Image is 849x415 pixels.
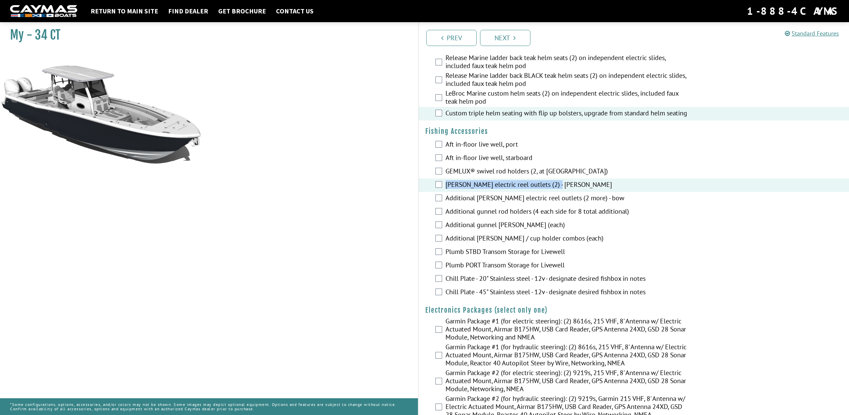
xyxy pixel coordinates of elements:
label: [PERSON_NAME] electric reel outlets (2) - [PERSON_NAME] [445,180,688,190]
label: Garmin Package #1 (for electric steering): (2) 8616s, 215 VHF, 8' Antenna w/ Electric Actuated Mo... [445,317,688,343]
p: *Some configurations, options, accessories, and/or colors may not be shown. Some images may depic... [10,399,408,414]
a: Return to main site [87,7,161,15]
h4: Electronics Packages (select only one) [425,306,843,314]
label: Release Marine ladder back BLACK teak helm seats (2) on independent electric slides, included fau... [445,71,688,89]
label: Garmin Package #1 (for hydraulic steering): (2) 8616s, 215 VHF, 8' Antenna w/ Electric Actuated M... [445,343,688,369]
a: Next [480,30,530,46]
a: Prev [426,30,477,46]
img: white-logo-c9c8dbefe5ff5ceceb0f0178aa75bf4bb51f6bca0971e226c86eb53dfe498488.png [10,5,77,17]
label: Additional gunnel [PERSON_NAME] (each) [445,221,688,230]
a: Contact Us [273,7,317,15]
label: Aft in-floor live well, port [445,140,688,150]
label: Additional [PERSON_NAME] electric reel outlets (2 more) - bow [445,194,688,204]
label: Aft in-floor live well, starboard [445,154,688,163]
label: Garmin Package #2 (for electric steering): (2) 9219s, 215 VHF, 8' Antenna w/ Electric Actuated Mo... [445,369,688,395]
a: Find Dealer [165,7,211,15]
a: Standard Features [785,30,839,37]
label: Additional [PERSON_NAME] / cup holder combos (each) [445,234,688,244]
label: Chill Plate - 20" Stainless steel - 12v - designate desired fishbox in notes [445,274,688,284]
label: Chill Plate - 45" Stainless steel - 12v - designate desired fishbox in notes [445,288,688,298]
label: LeBroc Marine custom helm seats (2) on independent electric slides, included faux teak helm pod [445,89,688,107]
h1: My - 34 CT [10,28,401,43]
label: Additional gunnel rod holders (4 each side for 8 total additional) [445,207,688,217]
div: 1-888-4CAYMAS [747,4,839,18]
a: Get Brochure [215,7,269,15]
label: Plumb PORT Transom Storage for Livewell [445,261,688,271]
label: GEMLUX® swivel rod holders (2, at [GEOGRAPHIC_DATA]) [445,167,688,177]
label: Custom triple helm seating with flip up bolsters, upgrade from standard helm seating [445,109,688,119]
h4: Fishing Accessories [425,127,843,136]
label: Release Marine ladder back teak helm seats (2) on independent electric slides, included faux teak... [445,54,688,71]
label: Plumb STBD Transom Storage for Livewell [445,248,688,257]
